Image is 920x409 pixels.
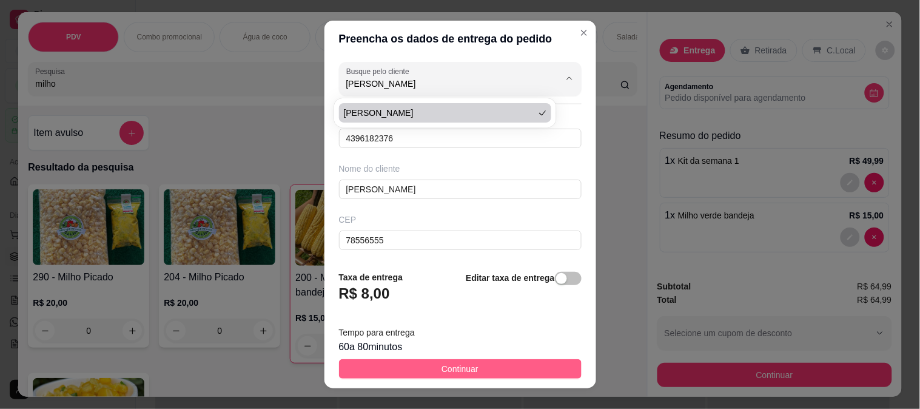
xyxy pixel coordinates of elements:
[344,107,535,119] span: [PERSON_NAME]
[339,328,415,337] span: Tempo para entrega
[466,273,554,283] strong: Editar taxa de entrega
[560,69,579,88] button: Show suggestions
[346,78,540,90] input: Busque pelo cliente
[442,362,478,376] span: Continuar
[337,101,554,125] div: Suggestions
[346,66,414,76] label: Busque pelo cliente
[339,340,582,354] div: 60 a 80 minutos
[339,129,582,148] input: Ex.: (11) 9 8888-9999
[339,272,403,282] strong: Taxa de entrega
[324,21,596,57] header: Preencha os dados de entrega do pedido
[574,23,594,42] button: Close
[339,180,582,199] input: Ex.: João da Silva
[339,231,582,250] input: Ex.: 00000-000
[339,284,390,303] h3: R$ 8,00
[339,103,552,123] ul: Suggestions
[339,214,582,226] div: CEP
[339,163,582,175] div: Nome do cliente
